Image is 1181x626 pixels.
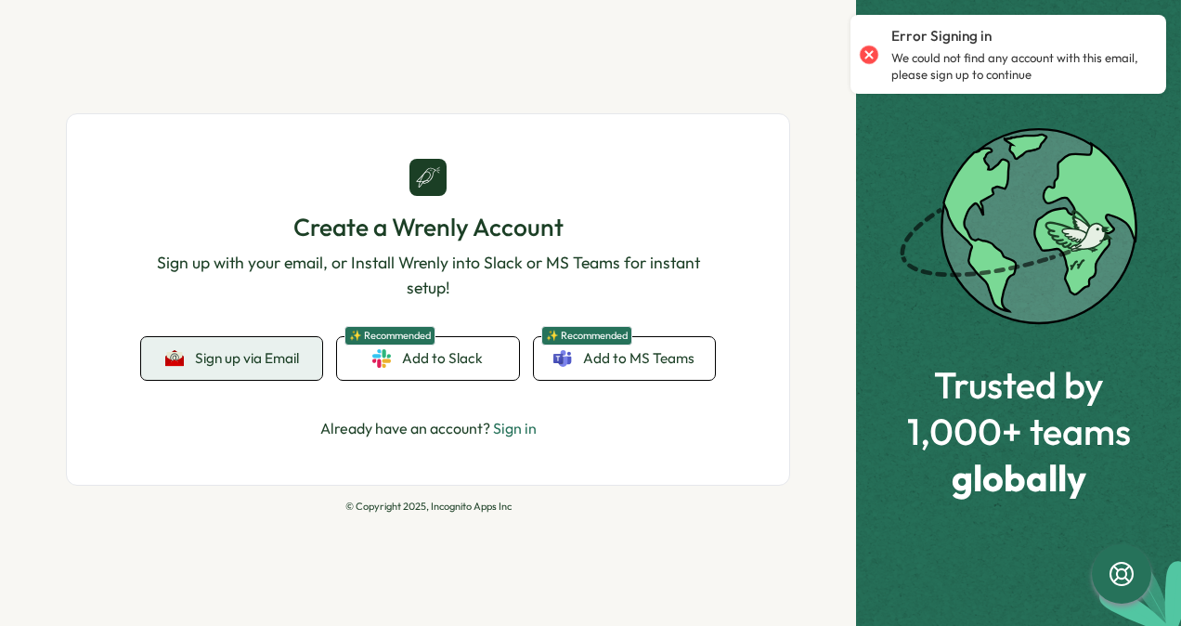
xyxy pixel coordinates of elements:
span: Add to Slack [402,348,483,369]
span: Sign up via Email [195,350,299,367]
p: We could not find any account with this email, please sign up to continue [891,50,1148,83]
p: Sign up with your email, or Install Wrenly into Slack or MS Teams for instant setup! [141,251,715,300]
span: Add to MS Teams [583,348,694,369]
p: © Copyright 2025, Incognito Apps Inc [66,501,790,513]
h1: Create a Wrenly Account [141,211,715,243]
p: Error Signing in [891,26,992,46]
a: ✨ RecommendedAdd to Slack [337,337,518,380]
span: 1,000+ teams [907,411,1131,451]
span: globally [907,457,1131,498]
span: ✨ Recommended [344,326,435,346]
a: Sign in [493,419,537,437]
span: Trusted by [907,364,1131,405]
span: ✨ Recommended [541,326,632,346]
button: Sign up via Email [141,337,322,380]
p: Already have an account? [320,417,537,440]
a: ✨ RecommendedAdd to MS Teams [534,337,715,380]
